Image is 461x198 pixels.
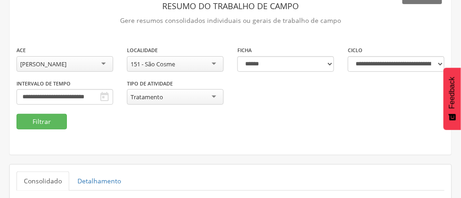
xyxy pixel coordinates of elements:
[131,93,163,101] div: Tratamento
[348,47,362,54] label: Ciclo
[131,60,175,68] div: 151 - São Cosme
[16,171,69,191] a: Consolidado
[16,47,26,54] label: ACE
[20,60,66,68] div: [PERSON_NAME]
[70,171,128,191] a: Detalhamento
[16,80,71,87] label: Intervalo de Tempo
[99,91,110,102] i: 
[127,80,173,87] label: Tipo de Atividade
[237,47,252,54] label: Ficha
[16,114,67,129] button: Filtrar
[444,68,461,130] button: Feedback - Mostrar pesquisa
[16,14,445,27] p: Gere resumos consolidados individuais ou gerais de trabalho de campo
[127,47,158,54] label: Localidade
[448,77,456,109] span: Feedback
